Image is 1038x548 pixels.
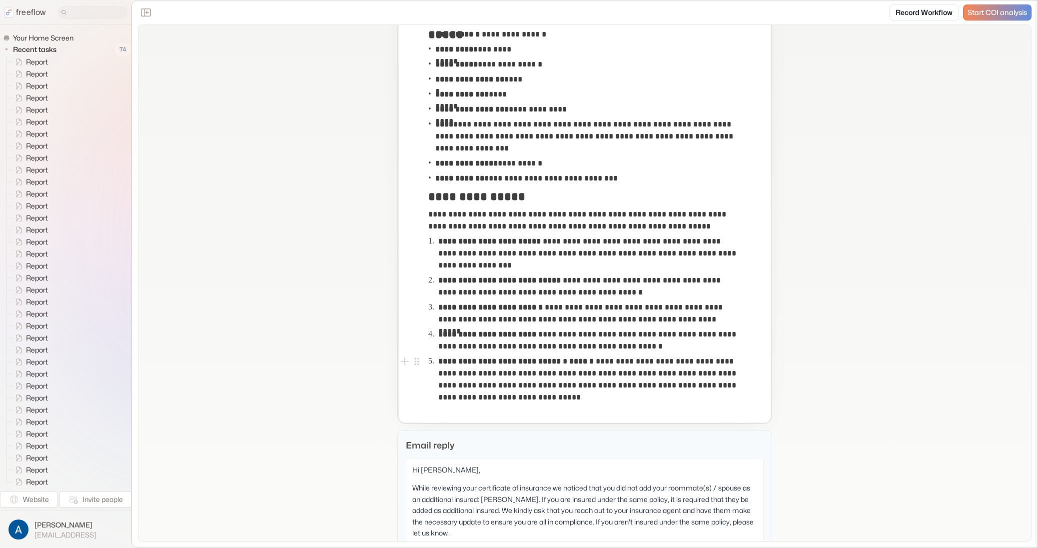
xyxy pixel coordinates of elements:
span: Report [24,381,51,391]
span: Report [24,237,51,247]
a: Report [7,392,52,404]
a: Report [7,452,52,464]
span: Report [24,249,51,259]
a: Report [7,260,52,272]
span: Report [24,333,51,343]
a: Report [7,200,52,212]
span: Report [24,357,51,367]
a: Report [7,140,52,152]
a: Report [7,116,52,128]
span: Recent tasks [11,44,59,54]
span: Report [24,129,51,139]
span: Report [24,441,51,451]
a: Report [7,164,52,176]
a: Report [7,368,52,380]
span: Report [24,405,51,415]
p: Email reply [406,438,764,452]
a: Report [7,284,52,296]
a: Report [7,128,52,140]
a: Report [7,344,52,356]
a: Report [7,296,52,308]
p: Hi [PERSON_NAME], [412,464,757,475]
span: Report [24,165,51,175]
span: 74 [114,43,131,56]
span: Report [24,141,51,151]
a: Report [7,236,52,248]
a: Report [7,176,52,188]
a: Report [7,428,52,440]
span: Report [24,57,51,67]
a: Report [7,212,52,224]
span: Report [24,189,51,199]
span: Report [24,225,51,235]
span: Report [24,369,51,379]
a: Your Home Screen [3,33,77,43]
a: Report [7,416,52,428]
span: Report [24,309,51,319]
span: Report [24,273,51,283]
a: Report [7,248,52,260]
span: Report [24,177,51,187]
span: Report [24,393,51,403]
a: Report [7,476,52,488]
button: Invite people [59,491,131,507]
button: Recent tasks [3,43,60,55]
span: Report [24,285,51,295]
span: Report [24,297,51,307]
img: profile [8,519,28,539]
a: Report [7,308,52,320]
span: Report [24,477,51,487]
a: Report [7,104,52,116]
button: Open block menu [411,355,423,367]
a: Start COI analysis [963,4,1032,20]
a: Report [7,188,52,200]
span: [EMAIL_ADDRESS] [34,530,96,539]
span: Report [24,93,51,103]
span: Report [24,117,51,127]
a: Record Workflow [889,4,959,20]
span: Report [24,453,51,463]
a: Report [7,56,52,68]
button: Add block [399,355,411,367]
a: Report [7,332,52,344]
a: Report [7,152,52,164]
button: [PERSON_NAME][EMAIL_ADDRESS] [6,517,125,542]
span: Report [24,465,51,475]
a: freeflow [4,6,46,18]
a: Report [7,404,52,416]
span: Start COI analysis [968,8,1027,17]
button: Close the sidebar [138,4,154,20]
a: Report [7,380,52,392]
span: Report [24,417,51,427]
a: Report [7,80,52,92]
span: Report [24,429,51,439]
a: Report [7,224,52,236]
a: Report [7,440,52,452]
span: Report [24,345,51,355]
a: Report [7,356,52,368]
p: While reviewing your certificate of insurance we noticed that you did not add your roommate(s) / ... [412,482,757,538]
span: [PERSON_NAME] [34,520,96,530]
span: Report [24,321,51,331]
span: Report [24,213,51,223]
span: Report [24,261,51,271]
span: Report [24,153,51,163]
a: Report [7,320,52,332]
p: freeflow [16,6,46,18]
a: Report [7,92,52,104]
span: Report [24,81,51,91]
span: Your Home Screen [11,33,76,43]
a: Report [7,464,52,476]
span: Report [24,105,51,115]
a: Report [7,68,52,80]
span: Report [24,201,51,211]
span: Report [24,69,51,79]
a: Report [7,272,52,284]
